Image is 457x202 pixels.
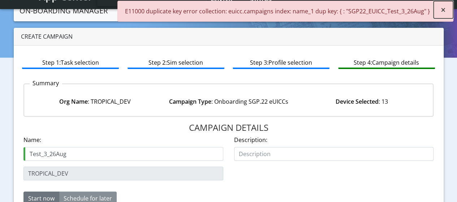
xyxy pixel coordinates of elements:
input: Name [23,147,223,161]
div: : 13 [295,97,428,106]
h1: CAMPAIGN DETAILS [23,123,434,133]
button: Close [434,1,453,18]
input: Description [234,147,434,161]
div: : Onboarding SGP.22 eUICCs [162,97,295,106]
label: Description: [234,136,267,144]
p: Summary [30,79,62,87]
btn: Step 3: Profile selection [233,55,329,69]
div: Create campaign [14,28,444,46]
strong: Org Name [59,98,88,106]
div: : TROPICAL_DEV [29,97,162,106]
span: × [441,4,446,16]
a: On-Boarding Manager [20,4,108,18]
p: E11000 duplicate key error collection: euicc.campaigns index: name_1 dup key: { : "SGP22_EUICC_Te... [125,7,430,16]
label: Name: [23,136,41,144]
btn: Step 4: Campaign details [338,55,435,69]
btn: Step 2: Sim selection [128,55,224,69]
strong: Campaign Type [169,98,211,106]
strong: Device Selected [336,98,379,106]
btn: Step 1: Task selection [22,55,119,69]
